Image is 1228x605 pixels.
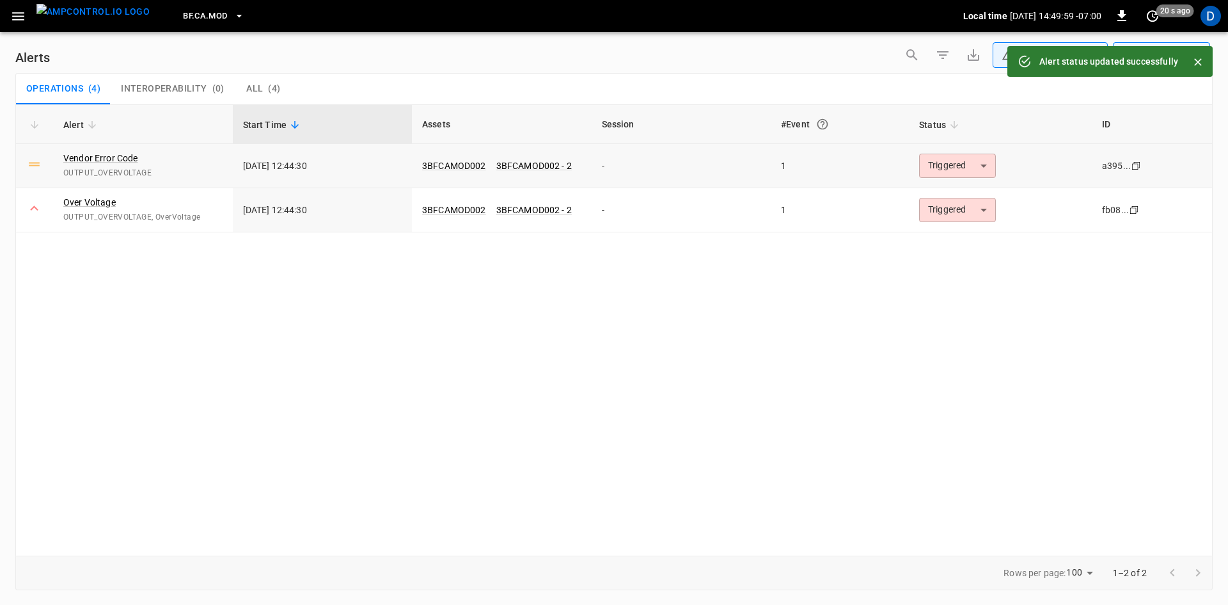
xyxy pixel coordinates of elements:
[246,83,263,95] span: All
[781,113,899,136] div: #Event
[183,9,227,24] span: BF.CA.MOD
[1156,4,1194,17] span: 20 s ago
[1066,563,1097,582] div: 100
[63,117,100,133] span: Alert
[1004,567,1066,579] p: Rows per page:
[1200,6,1221,26] div: profile-icon
[233,144,413,188] td: [DATE] 12:44:30
[243,117,304,133] span: Start Time
[63,167,223,180] span: OUTPUT_OVERVOLTAGE
[496,161,572,171] a: 3BFCAMOD002 - 2
[919,154,996,178] div: Triggered
[592,188,771,232] td: -
[63,196,116,209] a: Over Voltage
[592,144,771,188] td: -
[1142,6,1163,26] button: set refresh interval
[1002,49,1087,62] div: Unresolved
[422,161,486,171] a: 3BFCAMOD002
[1137,43,1210,67] div: Last 24 hrs
[212,83,224,95] span: ( 0 )
[919,198,996,222] div: Triggered
[1113,567,1147,579] p: 1–2 of 2
[771,188,909,232] td: 1
[963,10,1007,22] p: Local time
[771,144,909,188] td: 1
[1039,50,1178,73] div: Alert status updated successfully
[412,105,592,144] th: Assets
[36,4,150,20] img: ampcontrol.io logo
[63,152,138,165] a: Vendor Error Code
[919,117,963,133] span: Status
[1128,203,1141,217] div: copy
[1102,204,1129,216] div: fb08...
[268,83,280,95] span: ( 4 )
[1102,159,1131,172] div: a395...
[1092,105,1212,144] th: ID
[121,83,207,95] span: Interoperability
[26,83,83,95] span: Operations
[811,113,834,136] button: An event is a single occurrence of an issue. An alert groups related events for the same asset, m...
[592,105,771,144] th: Session
[496,205,572,215] a: 3BFCAMOD002 - 2
[88,83,100,95] span: ( 4 )
[422,205,486,215] a: 3BFCAMOD002
[15,47,50,68] h6: Alerts
[1130,159,1143,173] div: copy
[178,4,249,29] button: BF.CA.MOD
[1188,52,1208,72] button: Close
[233,188,413,232] td: [DATE] 12:44:30
[63,211,223,224] span: OUTPUT_OVERVOLTAGE, OverVoltage
[1010,10,1101,22] p: [DATE] 14:49:59 -07:00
